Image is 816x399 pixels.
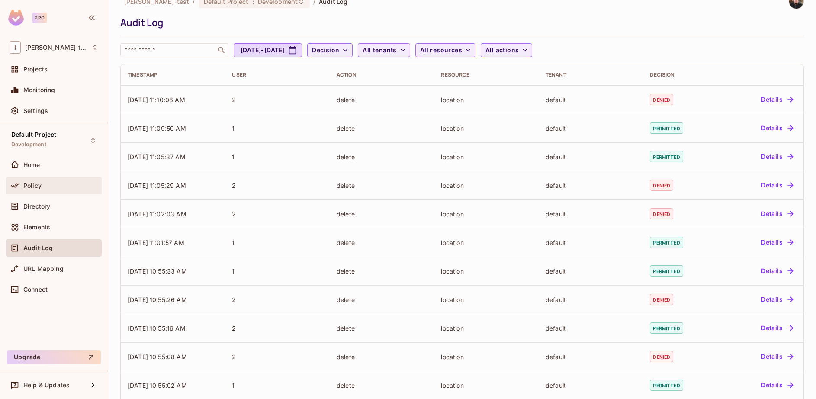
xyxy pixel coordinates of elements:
[650,180,673,191] span: denied
[650,351,673,362] span: denied
[441,124,531,132] div: location
[650,122,683,134] span: permitted
[128,125,186,132] span: [DATE] 11:09:50 AM
[758,235,797,249] button: Details
[232,181,322,190] div: 2
[546,238,636,247] div: default
[128,382,187,389] span: [DATE] 10:55:02 AM
[481,43,532,57] button: All actions
[441,267,531,275] div: location
[441,153,531,161] div: location
[758,121,797,135] button: Details
[650,294,673,305] span: denied
[337,353,427,361] div: delete
[546,153,636,161] div: default
[232,124,322,132] div: 1
[23,245,53,251] span: Audit Log
[337,210,427,218] div: delete
[758,150,797,164] button: Details
[120,16,800,29] div: Audit Log
[546,296,636,304] div: default
[337,324,427,332] div: delete
[23,182,42,189] span: Policy
[23,286,48,293] span: Connect
[337,71,427,78] div: Action
[337,267,427,275] div: delete
[758,93,797,106] button: Details
[232,353,322,361] div: 2
[23,382,70,389] span: Help & Updates
[23,66,48,73] span: Projects
[23,203,50,210] span: Directory
[546,267,636,275] div: default
[7,350,101,364] button: Upgrade
[441,296,531,304] div: location
[650,208,673,219] span: denied
[650,94,673,105] span: denied
[441,181,531,190] div: location
[312,45,339,56] span: Decision
[128,239,184,246] span: [DATE] 11:01:57 AM
[232,267,322,275] div: 1
[232,210,322,218] div: 2
[546,181,636,190] div: default
[232,71,322,78] div: User
[128,325,186,332] span: [DATE] 10:55:16 AM
[441,96,531,104] div: location
[546,353,636,361] div: default
[650,265,683,277] span: permitted
[23,265,64,272] span: URL Mapping
[232,96,322,104] div: 2
[8,10,24,26] img: SReyMgAAAABJRU5ErkJggg==
[358,43,410,57] button: All tenants
[546,124,636,132] div: default
[128,210,186,218] span: [DATE] 11:02:03 AM
[546,96,636,104] div: default
[337,153,427,161] div: delete
[25,44,87,51] span: Workspace: Ignacio-test
[337,181,427,190] div: delete
[441,353,531,361] div: location
[23,107,48,114] span: Settings
[758,350,797,364] button: Details
[363,45,396,56] span: All tenants
[32,13,47,23] div: Pro
[546,210,636,218] div: default
[441,210,531,218] div: location
[232,324,322,332] div: 2
[546,381,636,389] div: default
[758,321,797,335] button: Details
[307,43,353,57] button: Decision
[337,296,427,304] div: delete
[337,96,427,104] div: delete
[23,161,40,168] span: Home
[546,71,636,78] div: Tenant
[11,131,56,138] span: Default Project
[232,296,322,304] div: 2
[758,207,797,221] button: Details
[650,71,711,78] div: Decision
[441,324,531,332] div: location
[23,224,50,231] span: Elements
[420,45,462,56] span: All resources
[485,45,519,56] span: All actions
[10,41,21,54] span: I
[232,381,322,389] div: 1
[758,378,797,392] button: Details
[758,264,797,278] button: Details
[546,324,636,332] div: default
[758,293,797,306] button: Details
[441,71,531,78] div: Resource
[650,380,683,391] span: permitted
[441,381,531,389] div: location
[128,353,187,360] span: [DATE] 10:55:08 AM
[23,87,55,93] span: Monitoring
[441,238,531,247] div: location
[650,151,683,162] span: permitted
[650,322,683,334] span: permitted
[128,96,185,103] span: [DATE] 11:10:06 AM
[758,178,797,192] button: Details
[128,182,186,189] span: [DATE] 11:05:29 AM
[650,237,683,248] span: permitted
[128,71,218,78] div: Timestamp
